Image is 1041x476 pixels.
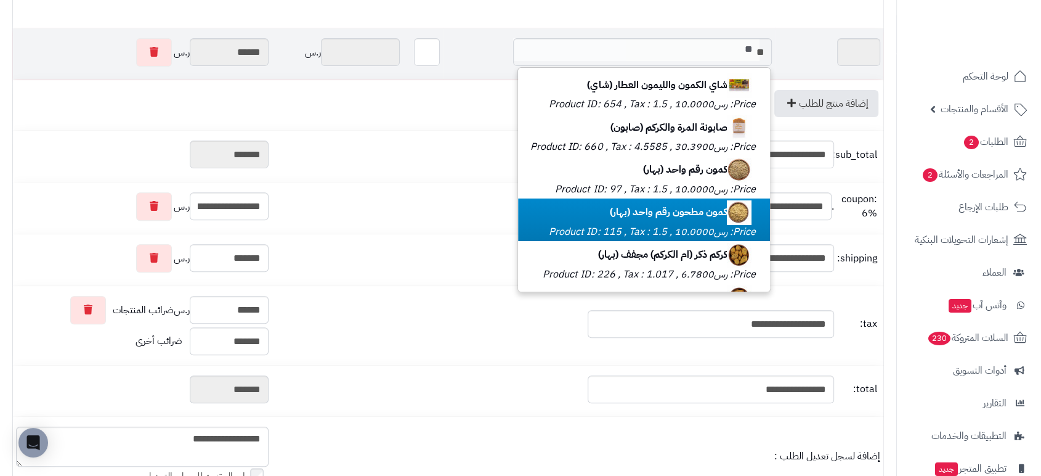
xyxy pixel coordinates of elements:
img: 1628250155-Cumin%20Powder-40x40.jpg [727,200,751,225]
div: إضافة لسجل تعديل الطلب : [275,449,880,464]
span: أدوات التسويق [953,362,1007,379]
b: كمون مطحون رقم واحد (بهار) [609,205,758,220]
small: Price: رس6.7800 , Product ID: 226 , Tax : 1.017 [543,267,755,282]
span: coupon: 6% [837,192,877,221]
span: الأقسام والمنتجات [941,101,1008,118]
div: ر.س [16,244,269,273]
span: shipping: [837,252,877,266]
a: طلبات الإرجاع [904,192,1034,222]
div: ر.س [16,296,269,324]
small: Price: رس10.0000 , Product ID: 97 , Tax : 1.5 [555,182,755,197]
a: التقارير [904,388,1034,418]
span: ضرائب أخرى [136,334,182,348]
span: طلبات الإرجاع [958,199,1008,216]
a: لوحة التحكم [904,62,1034,91]
span: sub_total: [837,148,877,162]
div: ر.س [275,38,400,66]
span: التطبيقات والخدمات [931,427,1007,445]
span: جديد [935,462,958,476]
span: 2 [923,168,938,182]
span: التقارير [983,395,1007,412]
div: ر.س [16,38,269,67]
span: إشعارات التحويلات البنكية [915,231,1008,248]
b: كمون رقم واحد (بهار) [642,162,758,177]
a: أدوات التسويق [904,356,1034,385]
span: الطلبات [963,133,1008,150]
b: شاي الكمون والليمون العطار (شاي) [587,78,758,92]
span: 230 [928,332,950,345]
small: Price: رس10.0000 , Product ID: 115 , Tax : 1.5 [549,224,755,239]
div: ر.س [16,192,269,221]
div: . [275,192,880,221]
b: كركم ذكر (ام الكركم) مجفف (بهار) [597,247,758,262]
img: Cumin-40x40.jpg [727,158,751,183]
a: المراجعات والأسئلة2 [904,160,1034,189]
a: العملاء [904,258,1034,287]
img: logo-2.png [957,33,1029,59]
span: وآتس آب [947,297,1007,314]
img: 1639829353-Turmeric%20Mother-40x40.jpg [727,243,751,268]
a: إشعارات التحويلات البنكية [904,225,1034,255]
span: المراجعات والأسئلة [922,166,1008,183]
img: 1735152203-Alattar%20Cumin%20and%20Lemon-40x40.jpg [727,73,751,97]
a: التطبيقات والخدمات [904,421,1034,451]
small: Price: رس30.3900 , Product ID: 660 , Tax : 4.5585 [530,139,755,154]
span: tax: [837,317,877,331]
a: الطلبات2 [904,127,1034,157]
span: جديد [949,299,971,313]
span: ضرائب المنتجات [113,303,174,318]
span: total: [837,382,877,396]
span: لوحة التحكم [963,68,1008,85]
img: 1639893406-Turmeric%20Whole-40x40.jpg [727,285,751,310]
a: السلات المتروكة230 [904,323,1034,353]
span: العملاء [982,264,1007,281]
img: 1735843653-Myrrh%20and%20Turmeric%20Soap%201-40x40.jpg [727,115,751,140]
a: وآتس آبجديد [904,290,1034,320]
b: كركم مجفف (حبات كاملة) (بهار) [604,290,758,305]
span: 2 [964,136,979,149]
span: السلات المتروكة [927,329,1008,347]
a: إضافة منتج للطلب [774,90,878,117]
b: صابونة المرة والكركم (صابون) [610,120,758,135]
div: Open Intercom Messenger [18,428,48,458]
small: Price: رس10.0000 , Product ID: 654 , Tax : 1.5 [549,97,755,112]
